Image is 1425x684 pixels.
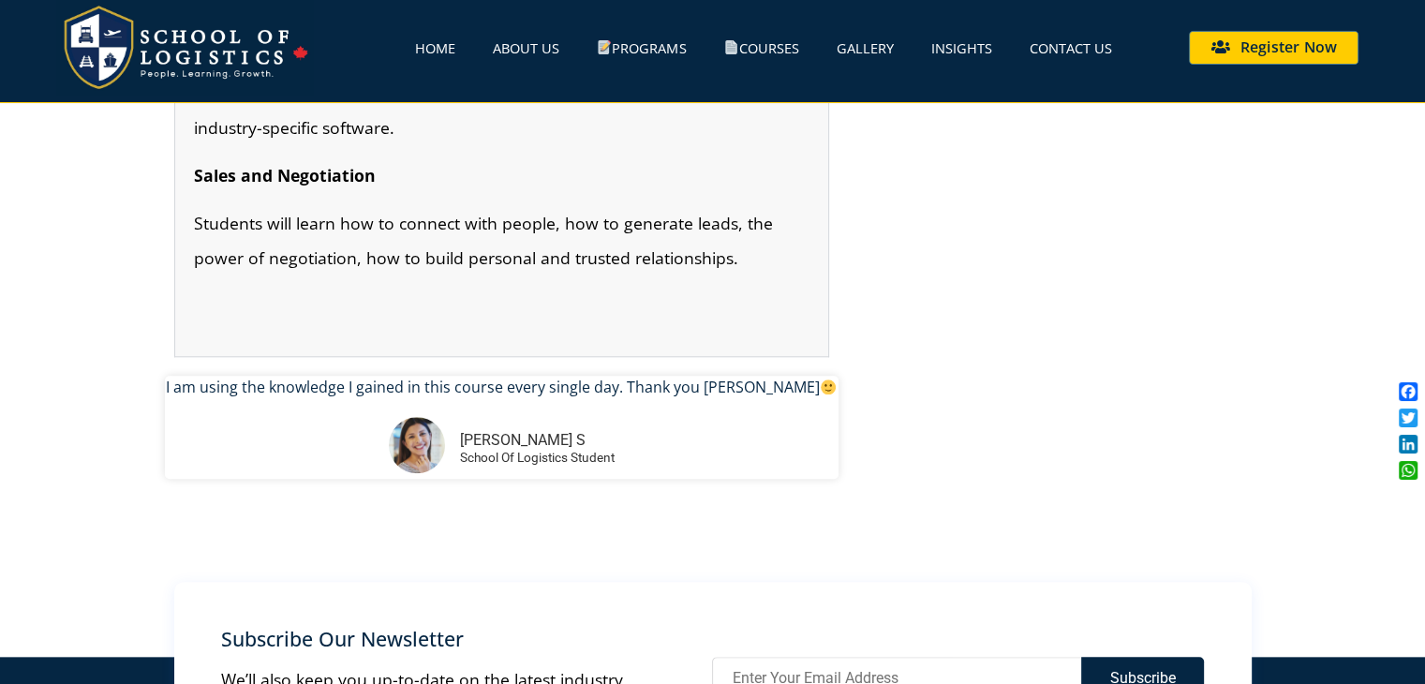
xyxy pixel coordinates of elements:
[837,26,894,69] a: Gallery
[1395,379,1421,405] a: Facebook
[194,206,810,275] p: Students will learn how to connect with people, how to generate leads, the power of negotiation, ...
[598,40,612,54] img: 📝
[221,629,638,648] h3: Subscribe Our Newsletter
[1030,26,1112,69] a: Contact Us
[1189,31,1358,65] a: Register Now
[931,26,992,69] a: Insights
[1395,431,1421,457] a: LinkedIn
[459,429,614,452] div: [PERSON_NAME] S
[1395,457,1421,483] a: WhatsApp
[313,26,1112,69] nav: Menu
[597,26,687,69] a: Programs
[1240,40,1337,55] span: Register Now
[493,26,559,69] a: About Us
[821,379,836,394] img: 🙂
[165,376,839,398] div: I am using the knowledge I gained in this course every single day. Thank you [PERSON_NAME]
[1395,405,1421,431] a: Twitter
[459,452,614,465] div: School Of Logistics Student
[723,26,799,69] a: Courses
[415,26,455,69] a: Home
[194,164,376,186] strong: Sales and Negotiation
[724,40,738,54] img: 📄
